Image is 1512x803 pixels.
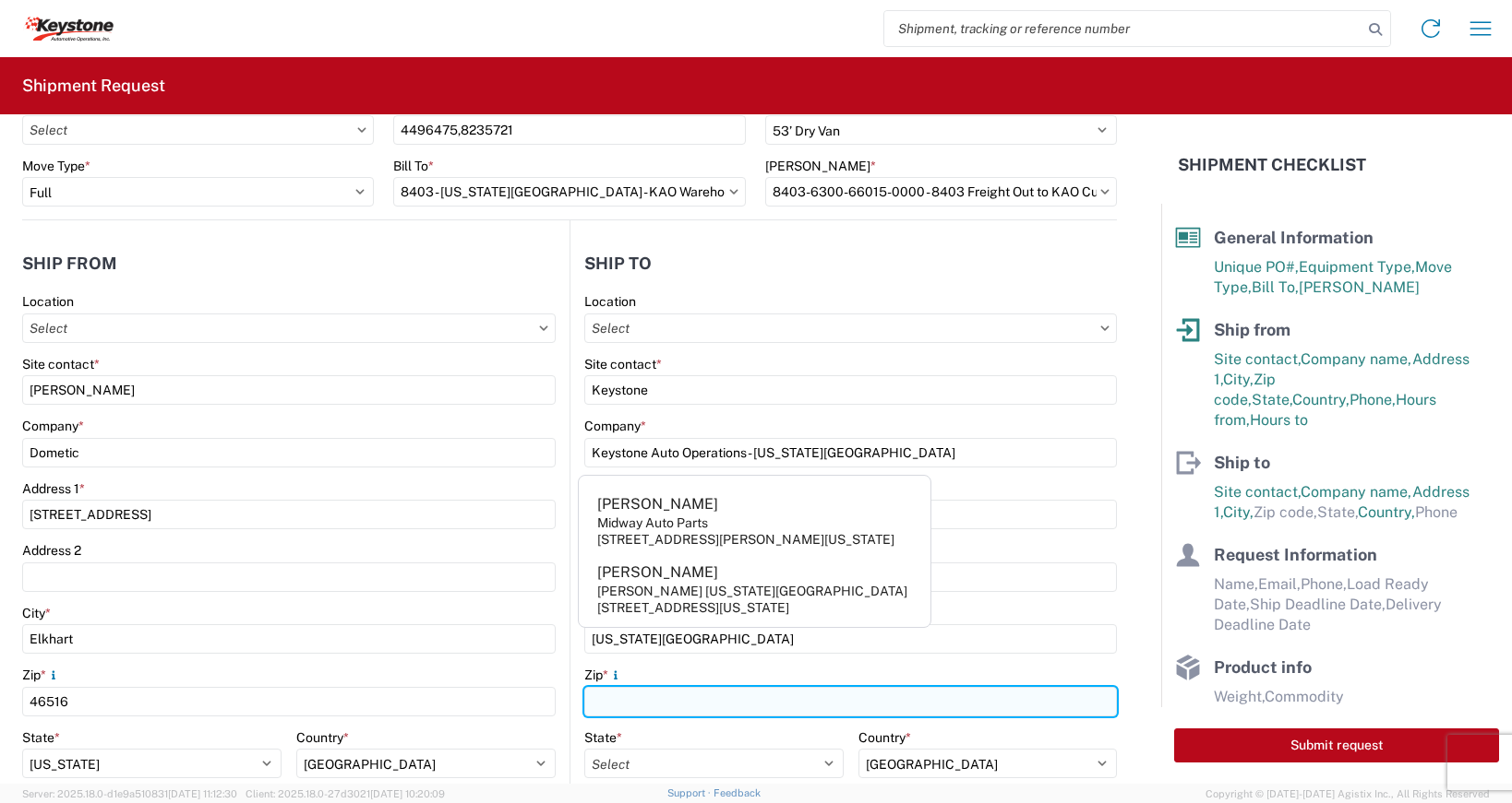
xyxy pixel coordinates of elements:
a: Support [667,787,714,798]
div: [PERSON_NAME] [597,494,718,514]
div: [STREET_ADDRESS][PERSON_NAME][US_STATE] [597,531,894,548]
div: [STREET_ADDRESS][US_STATE] [597,599,789,616]
span: Name, [1214,575,1258,593]
input: Shipment, tracking or reference number [884,11,1362,46]
label: [PERSON_NAME] [765,158,876,174]
label: Company [22,418,84,434]
span: Request Information [1214,545,1377,564]
h2: Shipment Request [22,75,165,97]
span: City, [1223,503,1254,521]
span: Commodity [1265,688,1344,705]
span: Copyright © [DATE]-[DATE] Agistix Inc., All Rights Reserved [1206,785,1490,802]
label: City [22,605,51,621]
span: Bill To, [1252,278,1299,296]
span: [PERSON_NAME] [1299,278,1420,296]
span: Site contact, [1214,350,1301,368]
span: [DATE] 11:12:30 [168,788,237,799]
label: Location [22,293,74,310]
span: Company name, [1301,350,1412,368]
input: Select [22,313,556,343]
label: Country [858,729,911,746]
input: Select [22,115,374,145]
label: Zip [584,667,623,683]
label: Location [584,293,636,310]
h2: Shipment Checklist [1178,154,1366,176]
span: Unique PO#, [1214,258,1299,276]
label: Site contact [22,356,100,372]
span: Server: 2025.18.0-d1e9a510831 [22,788,237,799]
label: State [584,729,622,746]
label: Address 1 [22,480,85,497]
span: Country, [1292,391,1350,408]
label: Address 2 [22,542,81,559]
div: [PERSON_NAME] [US_STATE][GEOGRAPHIC_DATA] [597,583,907,599]
span: Hours to [1250,411,1308,429]
span: Company name, [1301,483,1412,501]
span: Site contact, [1214,483,1301,501]
label: Site contact [584,356,662,372]
label: Move Type [22,158,90,174]
span: Email, [1258,575,1301,593]
span: State, [1252,391,1292,408]
h2: Ship from [22,254,117,273]
span: Phone, [1350,391,1396,408]
label: State [22,729,60,746]
span: Ship to [1214,453,1270,472]
span: Zip code, [1254,503,1317,521]
input: Select [584,313,1117,343]
span: State, [1317,503,1358,521]
label: Country [296,729,349,746]
span: Weight, [1214,688,1265,705]
h2: Ship to [584,254,652,273]
span: Ship from [1214,320,1290,339]
label: Bill To [393,158,434,174]
span: General Information [1214,228,1374,247]
a: Feedback [714,787,761,798]
span: [DATE] 10:20:09 [370,788,445,799]
span: Ship Deadline Date, [1250,596,1386,613]
label: Company [584,418,646,434]
span: Phone [1415,503,1458,521]
input: Select [765,177,1117,207]
span: Phone, [1301,575,1347,593]
label: Zip [22,667,61,683]
input: Select [393,177,745,207]
span: Product info [1214,657,1312,677]
span: City, [1223,371,1254,388]
button: Submit request [1174,728,1499,762]
div: Midway Auto Parts [597,514,708,531]
span: Client: 2025.18.0-27d3021 [246,788,445,799]
span: Country, [1358,503,1415,521]
span: Equipment Type, [1299,258,1415,276]
div: [PERSON_NAME] [597,562,718,583]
